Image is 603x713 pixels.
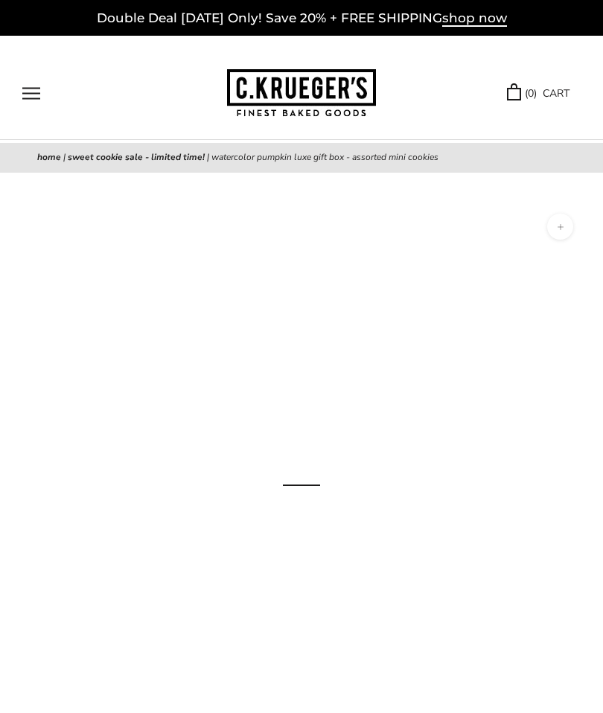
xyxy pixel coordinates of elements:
[442,10,507,27] span: shop now
[22,87,40,100] button: Open navigation
[37,151,61,163] a: Home
[63,151,66,163] span: |
[68,151,205,163] a: Sweet Cookie Sale - Limited Time!
[547,214,573,240] button: Zoom
[207,151,209,163] span: |
[507,85,569,102] a: (0) CART
[211,151,438,163] span: Watercolor Pumpkin Luxe Gift Box - Assorted Mini Cookies
[37,150,566,165] nav: breadcrumbs
[97,10,507,27] a: Double Deal [DATE] Only! Save 20% + FREE SHIPPINGshop now
[227,69,376,118] img: C.KRUEGER'S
